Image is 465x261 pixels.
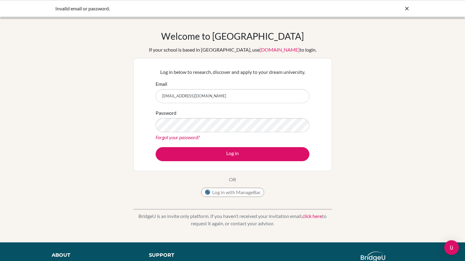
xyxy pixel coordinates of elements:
[55,5,318,12] div: Invalid email or password.
[156,147,309,161] button: Log in
[201,188,264,197] button: Log in with ManageBac
[149,252,226,259] div: Support
[260,47,300,53] a: [DOMAIN_NAME]
[161,31,304,42] h1: Welcome to [GEOGRAPHIC_DATA]
[156,134,200,140] a: Forgot your password?
[156,68,309,76] p: Log in below to research, discover and apply to your dream university.
[133,212,332,227] p: BridgeU is an invite only platform. If you haven’t received your invitation email, to request it ...
[156,109,176,117] label: Password
[229,176,236,183] p: OR
[52,252,135,259] div: About
[302,213,322,219] a: click here
[149,46,316,53] div: If your school is based in [GEOGRAPHIC_DATA], use to login.
[156,80,167,88] label: Email
[444,240,459,255] div: Open Intercom Messenger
